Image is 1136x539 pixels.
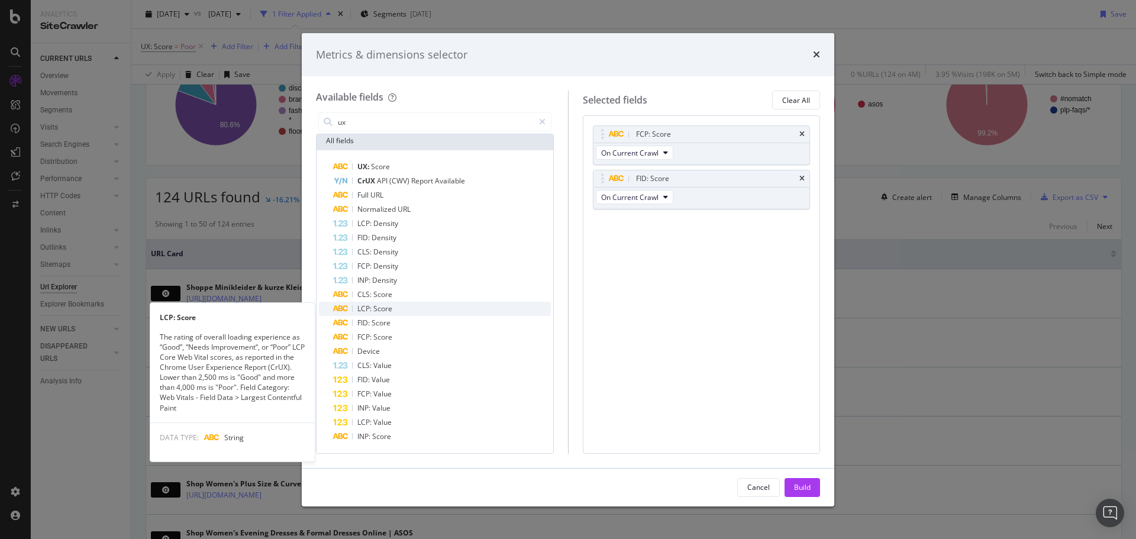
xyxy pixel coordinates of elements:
div: Available fields [316,91,383,104]
span: Device [357,346,380,356]
span: URL [370,190,383,200]
span: Report [411,176,435,186]
span: FID: [357,233,372,243]
span: API [377,176,389,186]
span: Density [372,233,396,243]
span: Score [373,332,392,342]
span: Value [373,360,392,370]
span: Density [373,261,398,271]
span: FCP: [357,389,373,399]
span: Score [373,289,392,299]
div: Cancel [747,482,770,492]
span: CLS: [357,360,373,370]
button: Build [785,478,820,497]
span: LCP: [357,218,373,228]
span: FCP: [357,332,373,342]
span: Score [372,431,391,441]
input: Search by field name [337,113,534,131]
span: CrUX [357,176,377,186]
span: Density [372,275,397,285]
span: Score [373,304,392,314]
div: All fields [317,131,553,150]
span: Value [372,403,390,413]
div: times [799,131,805,138]
span: CLS: [357,247,373,257]
div: Selected fields [583,93,647,107]
div: FID: ScoretimesOn Current Crawl [593,170,811,209]
div: FCP: ScoretimesOn Current Crawl [593,125,811,165]
button: On Current Crawl [596,146,673,160]
div: FCP: Score [636,128,671,140]
span: Available [435,176,465,186]
span: (CWV) [389,176,411,186]
span: LCP: [357,417,373,427]
span: On Current Crawl [601,192,659,202]
span: Value [373,389,392,399]
div: times [813,47,820,63]
span: Normalized [357,204,398,214]
span: UX: [357,162,371,172]
span: Value [373,417,392,427]
div: LCP: Score [150,312,315,322]
div: The rating of overall loading experience as “Good”, “Needs Improvement“, or “Poor” LCP Core Web V... [150,332,315,413]
span: FID: [357,318,372,328]
span: FCP: [357,261,373,271]
span: FID: [357,375,372,385]
span: CLS: [357,289,373,299]
span: Score [371,162,390,172]
span: Density [373,247,398,257]
button: Clear All [772,91,820,109]
span: LCP: [357,304,373,314]
div: FID: Score [636,173,669,185]
span: On Current Crawl [601,148,659,158]
span: URL [398,204,411,214]
div: Metrics & dimensions selector [316,47,467,63]
span: INP: [357,403,372,413]
button: Cancel [737,478,780,497]
div: Open Intercom Messenger [1096,499,1124,527]
span: INP: [357,431,372,441]
div: Clear All [782,95,810,105]
div: modal [302,33,834,506]
span: Full [357,190,370,200]
div: times [799,175,805,182]
span: Score [372,318,390,328]
button: On Current Crawl [596,190,673,204]
span: Density [373,218,398,228]
div: Build [794,482,811,492]
span: INP: [357,275,372,285]
span: Value [372,375,390,385]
